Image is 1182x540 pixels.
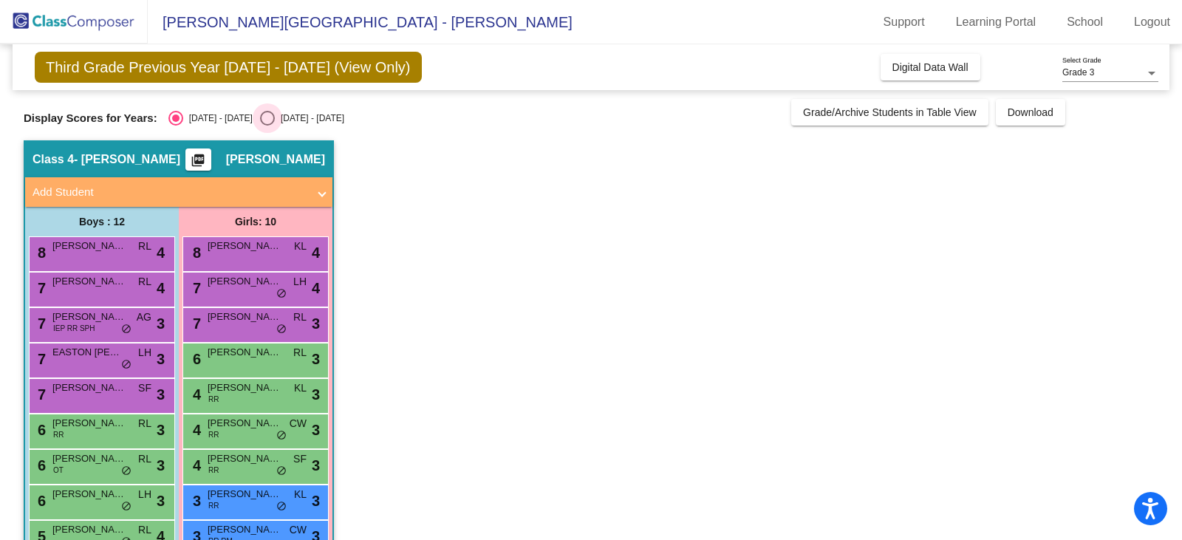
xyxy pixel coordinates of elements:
span: [PERSON_NAME] [52,239,126,253]
mat-panel-title: Add Student [33,184,307,201]
span: Grade 3 [1062,67,1094,78]
div: Boys : 12 [25,207,179,236]
span: [PERSON_NAME][GEOGRAPHIC_DATA] - [PERSON_NAME] [148,10,573,34]
span: 7 [189,280,201,296]
span: SF [138,380,151,396]
span: [PERSON_NAME] [208,380,281,395]
span: [PERSON_NAME] [208,451,281,466]
span: 3 [157,490,165,512]
span: 3 [312,490,320,512]
span: do_not_disturb_alt [276,501,287,513]
span: [PERSON_NAME] [226,152,325,167]
div: [DATE] - [DATE] [183,112,253,125]
span: [PERSON_NAME] [52,451,126,466]
span: 4 [189,422,201,438]
span: Download [1008,106,1053,118]
span: KL [294,380,307,396]
span: KL [294,239,307,254]
span: 6 [189,351,201,367]
span: Display Scores for Years: [24,112,157,125]
span: KL [294,487,307,502]
span: 8 [34,245,46,261]
span: [PERSON_NAME] [52,274,126,289]
span: [PERSON_NAME] [PERSON_NAME] [208,310,281,324]
span: [PERSON_NAME] [208,522,281,537]
span: do_not_disturb_alt [276,465,287,477]
span: 6 [34,422,46,438]
span: RL [138,239,151,254]
span: [PERSON_NAME] [208,487,281,502]
span: 3 [312,419,320,441]
button: Digital Data Wall [881,54,980,81]
span: 3 [157,419,165,441]
span: LH [138,345,151,360]
span: [PERSON_NAME] [52,416,126,431]
span: 7 [189,315,201,332]
span: Third Grade Previous Year [DATE] - [DATE] (View Only) [35,52,422,83]
span: 4 [189,386,201,403]
span: LH [138,487,151,502]
span: 4 [312,242,320,264]
span: 3 [157,348,165,370]
span: 6 [34,457,46,474]
span: RR [208,465,219,476]
span: 4 [312,277,320,299]
span: do_not_disturb_alt [121,324,131,335]
span: 4 [157,277,165,299]
span: 4 [189,457,201,474]
span: 6 [34,493,46,509]
span: [PERSON_NAME] [208,239,281,253]
button: Download [996,99,1065,126]
span: 7 [34,351,46,367]
span: - [PERSON_NAME] [74,152,180,167]
span: [PERSON_NAME] [208,416,281,431]
span: 3 [312,312,320,335]
span: RR [208,429,219,440]
span: RL [138,522,151,538]
span: 7 [34,315,46,332]
span: 3 [312,454,320,476]
span: RR [208,500,219,511]
span: 3 [312,383,320,406]
a: Support [872,10,937,34]
span: RR [53,429,64,440]
span: do_not_disturb_alt [276,430,287,442]
span: RL [138,451,151,467]
span: [PERSON_NAME] [208,274,281,289]
span: 4 [157,242,165,264]
span: 3 [157,454,165,476]
mat-icon: picture_as_pdf [189,153,207,174]
span: Class 4 [33,152,74,167]
span: [PERSON_NAME] [52,487,126,502]
a: Logout [1122,10,1182,34]
span: 3 [312,348,320,370]
mat-radio-group: Select an option [168,111,344,126]
span: SF [293,451,307,467]
span: 3 [189,493,201,509]
span: do_not_disturb_alt [121,465,131,477]
span: [PERSON_NAME] [52,310,126,324]
span: RL [138,416,151,431]
button: Print Students Details [185,148,211,171]
span: 8 [189,245,201,261]
span: 3 [157,312,165,335]
div: [DATE] - [DATE] [275,112,344,125]
span: OT [53,465,64,476]
span: RL [293,345,307,360]
div: Girls: 10 [179,207,332,236]
span: 3 [157,383,165,406]
a: Learning Portal [944,10,1048,34]
span: do_not_disturb_alt [121,501,131,513]
span: IEP RR SPH [53,323,95,334]
span: 7 [34,280,46,296]
span: AG [137,310,151,325]
a: School [1055,10,1115,34]
span: [PERSON_NAME] [52,522,126,537]
span: [PERSON_NAME] [52,380,126,395]
span: do_not_disturb_alt [276,288,287,300]
span: do_not_disturb_alt [121,359,131,371]
span: RL [293,310,307,325]
mat-expansion-panel-header: Add Student [25,177,332,207]
span: RR [208,394,219,405]
button: Grade/Archive Students in Table View [791,99,988,126]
